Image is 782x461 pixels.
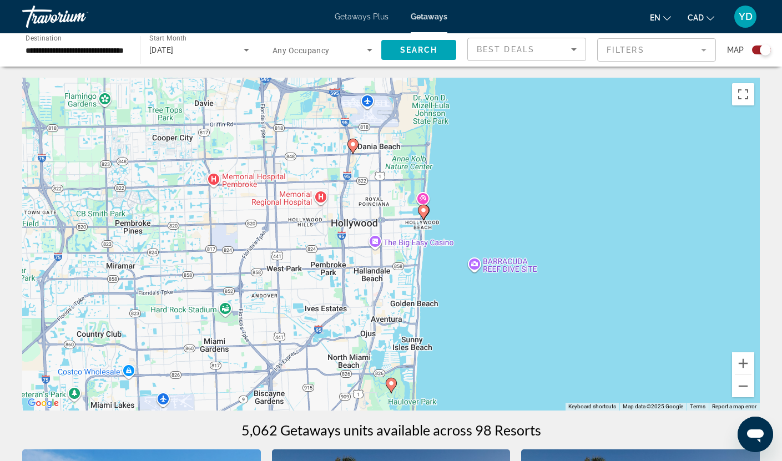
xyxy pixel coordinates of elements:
[688,9,714,26] button: Change currency
[732,375,754,397] button: Zoom out
[688,13,704,22] span: CAD
[712,403,756,409] a: Report a map error
[241,422,541,438] h1: 5,062 Getaways units available across 98 Resorts
[731,5,760,28] button: User Menu
[477,45,534,54] span: Best Deals
[727,42,744,58] span: Map
[650,13,660,22] span: en
[739,11,753,22] span: YD
[335,12,389,21] a: Getaways Plus
[623,403,683,409] span: Map data ©2025 Google
[597,38,716,62] button: Filter
[273,46,330,55] span: Any Occupancy
[732,83,754,105] button: Toggle fullscreen view
[381,40,456,60] button: Search
[25,396,62,411] img: Google
[738,417,773,452] iframe: Button to launch messaging window
[26,34,62,42] span: Destination
[690,403,705,409] a: Terms (opens in new tab)
[25,396,62,411] a: Open this area in Google Maps (opens a new window)
[149,45,174,54] span: [DATE]
[477,43,577,56] mat-select: Sort by
[400,45,438,54] span: Search
[411,12,447,21] a: Getaways
[650,9,671,26] button: Change language
[568,403,616,411] button: Keyboard shortcuts
[149,34,186,42] span: Start Month
[732,352,754,374] button: Zoom in
[22,2,133,31] a: Travorium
